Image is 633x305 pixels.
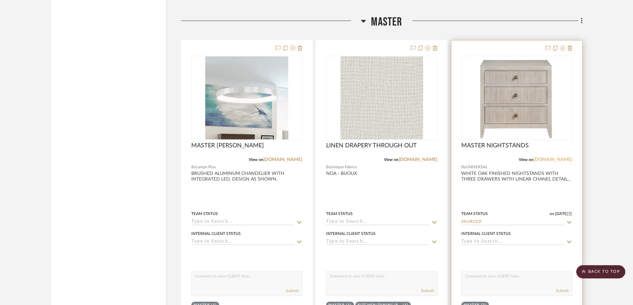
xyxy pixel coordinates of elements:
span: Lamps Plus [196,164,216,170]
span: View on [249,158,263,162]
span: By [191,164,196,170]
img: MASTER NIGHTSTANDS [462,57,572,139]
input: Type to Search… [461,239,564,245]
button: Submit [556,288,569,294]
input: Type to Search… [461,219,564,225]
a: [DOMAIN_NAME] [399,157,437,162]
div: Team Status [461,211,488,217]
img: MASTER CHANDELIER - B [205,56,288,139]
scroll-to-top-button: BACK TO TOP [576,265,625,278]
img: LINEN DRAPERY THROUGH OUT [340,56,423,139]
span: UNIVERSAL [466,164,488,170]
span: [DATE] [554,211,569,216]
input: Type to Search… [326,239,429,245]
span: LINEN DRAPERY THROUGH OUT [326,142,417,149]
div: Team Status [191,211,218,217]
a: [DOMAIN_NAME] [533,157,572,162]
span: on [550,212,554,216]
input: Type to Search… [191,239,294,245]
button: Submit [286,288,299,294]
input: Type to Search… [326,219,429,225]
span: MASTER [371,15,402,29]
a: [DOMAIN_NAME] [263,157,302,162]
span: MASTER [PERSON_NAME] [191,142,264,149]
div: Internal Client Status [191,231,241,237]
span: By [461,164,466,170]
div: Team Status [326,211,353,217]
span: View on [519,158,533,162]
div: Internal Client Status [326,231,376,237]
span: By [326,164,331,170]
span: View on [384,158,399,162]
span: MASTER NIGHTSTANDS [461,142,529,149]
input: Type to Search… [191,219,294,225]
span: Unique Fabrics [331,164,357,170]
button: Submit [421,288,434,294]
div: Internal Client Status [461,231,511,237]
